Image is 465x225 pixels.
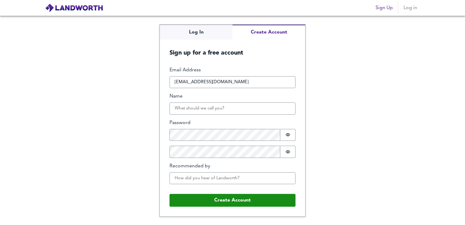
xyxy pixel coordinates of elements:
input: What should we call you? [170,102,295,115]
label: Password [170,120,295,127]
input: How can we reach you? [170,76,295,88]
label: Recommended by [170,163,295,170]
span: Sign Up [376,4,393,12]
h5: Sign up for a free account [160,40,305,57]
button: Sign Up [373,2,395,14]
button: Show password [280,146,295,158]
button: Create Account [232,25,305,40]
input: How did you hear of Landworth? [170,172,295,184]
button: Log in [400,2,420,14]
span: Log in [403,4,418,12]
button: Show password [280,129,295,141]
label: Email Address [170,67,295,74]
img: logo [45,3,103,12]
button: Log In [160,25,232,40]
button: Create Account [170,194,295,207]
label: Name [170,93,295,100]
